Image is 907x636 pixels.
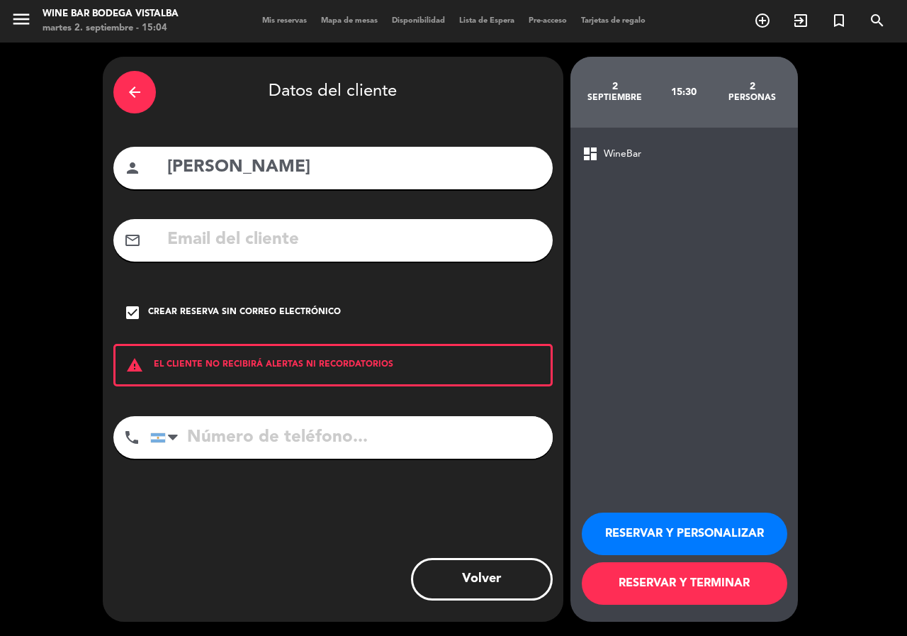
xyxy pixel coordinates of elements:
div: EL CLIENTE NO RECIBIRÁ ALERTAS NI RECORDATORIOS [113,344,553,386]
div: septiembre [581,92,650,104]
span: WineBar [604,146,641,162]
div: 15:30 [649,67,718,117]
div: martes 2. septiembre - 15:04 [43,21,179,35]
i: add_circle_outline [754,12,771,29]
i: arrow_back [126,84,143,101]
button: Volver [411,558,553,601]
span: dashboard [582,145,599,162]
span: Pre-acceso [522,17,574,25]
i: person [124,160,141,177]
div: Datos del cliente [113,67,553,117]
button: menu [11,9,32,35]
i: exit_to_app [792,12,809,29]
i: menu [11,9,32,30]
i: search [869,12,886,29]
input: Email del cliente [166,225,542,255]
div: Wine Bar Bodega Vistalba [43,7,179,21]
input: Nombre del cliente [166,153,542,182]
div: 2 [581,81,650,92]
button: RESERVAR Y TERMINAR [582,562,787,605]
i: mail_outline [124,232,141,249]
span: Mapa de mesas [314,17,385,25]
div: 2 [718,81,787,92]
i: warning [116,357,154,374]
div: personas [718,92,787,104]
button: RESERVAR Y PERSONALIZAR [582,513,787,555]
span: Tarjetas de regalo [574,17,653,25]
i: check_box [124,304,141,321]
div: Crear reserva sin correo electrónico [148,306,341,320]
i: phone [123,429,140,446]
span: Disponibilidad [385,17,452,25]
span: Lista de Espera [452,17,522,25]
span: Mis reservas [255,17,314,25]
div: Argentina: +54 [151,417,184,458]
input: Número de teléfono... [150,416,553,459]
i: turned_in_not [830,12,847,29]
